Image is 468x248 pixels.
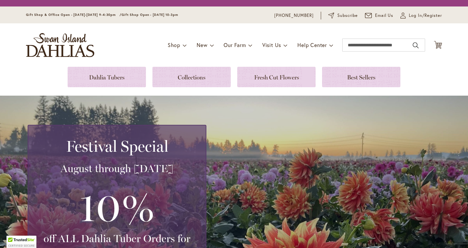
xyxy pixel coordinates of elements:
[337,12,358,19] span: Subscribe
[168,41,180,48] span: Shop
[36,182,198,232] h3: 10%
[274,12,314,19] a: [PHONE_NUMBER]
[26,33,94,57] a: store logo
[413,40,419,51] button: Search
[262,41,281,48] span: Visit Us
[224,41,246,48] span: Our Farm
[36,137,198,155] h2: Festival Special
[26,13,122,17] span: Gift Shop & Office Open - [DATE]-[DATE] 9-4:30pm /
[36,162,198,175] h3: August through [DATE]
[6,236,36,248] div: TrustedSite Certified
[400,12,442,19] a: Log In/Register
[297,41,327,48] span: Help Center
[197,41,207,48] span: New
[365,12,394,19] a: Email Us
[409,12,442,19] span: Log In/Register
[122,13,178,17] span: Gift Shop Open - [DATE] 10-3pm
[375,12,394,19] span: Email Us
[328,12,358,19] a: Subscribe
